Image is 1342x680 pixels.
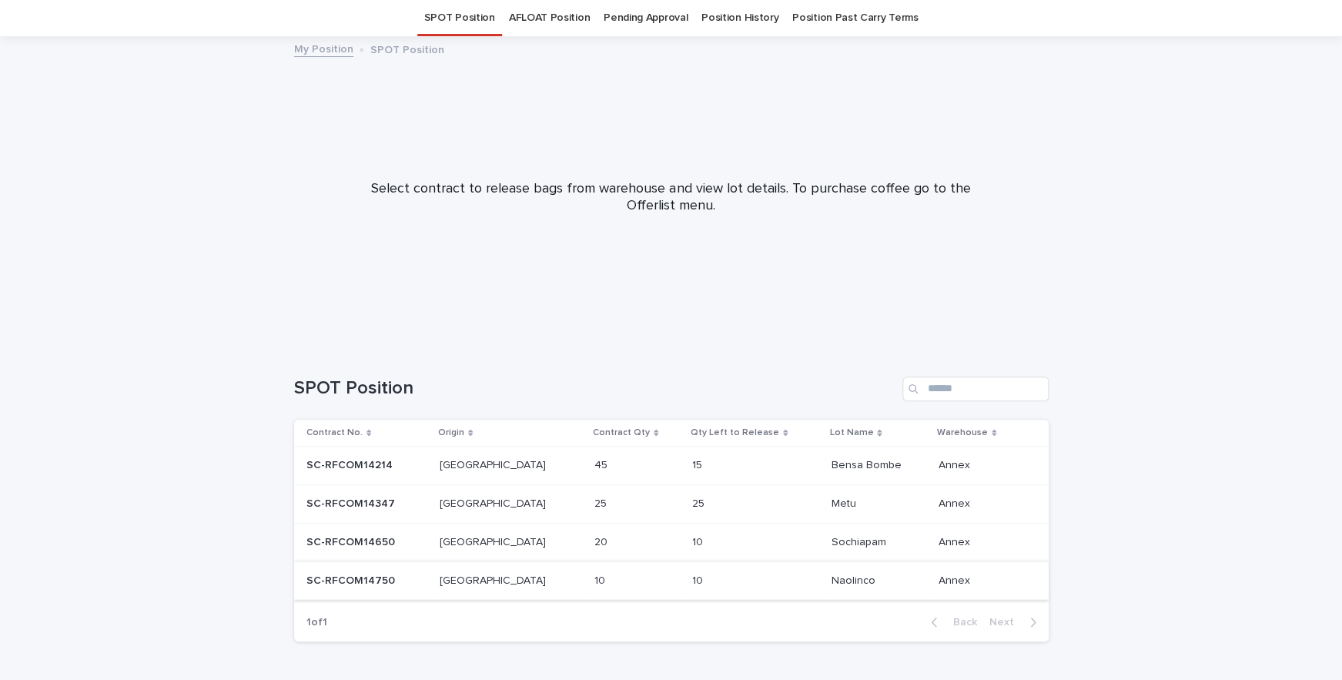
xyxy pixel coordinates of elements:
p: 1 of 1 [294,604,340,641]
p: 10 [692,571,706,588]
p: SC-RFCOM14650 [306,533,398,549]
tr: SC-RFCOM14650SC-RFCOM14650 [GEOGRAPHIC_DATA][GEOGRAPHIC_DATA] 2020 1010 SochiapamSochiapam AnnexA... [294,523,1049,561]
p: Annex [939,456,973,472]
button: Next [983,615,1049,629]
p: Sochiapam [831,533,889,549]
p: SC-RFCOM14347 [306,494,398,511]
p: 10 [594,571,608,588]
p: [GEOGRAPHIC_DATA] [440,494,549,511]
p: Qty Left to Release [691,424,779,441]
h1: SPOT Position [294,377,896,400]
span: Back [944,617,977,628]
a: My Position [294,39,353,57]
p: Select contract to release bags from warehouse and view lot details. To purchase coffee go to the... [363,181,979,214]
p: [GEOGRAPHIC_DATA] [440,571,549,588]
p: Annex [939,494,973,511]
tr: SC-RFCOM14347SC-RFCOM14347 [GEOGRAPHIC_DATA][GEOGRAPHIC_DATA] 2525 2525 MetuMetu AnnexAnnex [294,484,1049,523]
p: Contract Qty [593,424,650,441]
p: 25 [594,494,610,511]
p: 45 [594,456,611,472]
p: Bensa Bombe [831,456,904,472]
p: Annex [939,571,973,588]
p: SC-RFCOM14750 [306,571,398,588]
p: [GEOGRAPHIC_DATA] [440,456,549,472]
p: 10 [692,533,706,549]
tr: SC-RFCOM14214SC-RFCOM14214 [GEOGRAPHIC_DATA][GEOGRAPHIC_DATA] 4545 1515 Bensa BombeBensa Bombe An... [294,447,1049,485]
p: Lot Name [829,424,873,441]
input: Search [902,377,1049,401]
p: Annex [939,533,973,549]
p: Origin [438,424,464,441]
p: Naolinco [831,571,878,588]
p: SC-RFCOM14214 [306,456,396,472]
p: 25 [692,494,708,511]
p: SPOT Position [370,40,444,57]
p: Warehouse [937,424,988,441]
span: Next [989,617,1023,628]
tr: SC-RFCOM14750SC-RFCOM14750 [GEOGRAPHIC_DATA][GEOGRAPHIC_DATA] 1010 1010 NaolincoNaolinco AnnexAnnex [294,561,1049,600]
p: 15 [692,456,705,472]
p: [GEOGRAPHIC_DATA] [440,533,549,549]
p: Contract No. [306,424,363,441]
p: 20 [594,533,611,549]
button: Back [919,615,983,629]
p: Metu [831,494,858,511]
